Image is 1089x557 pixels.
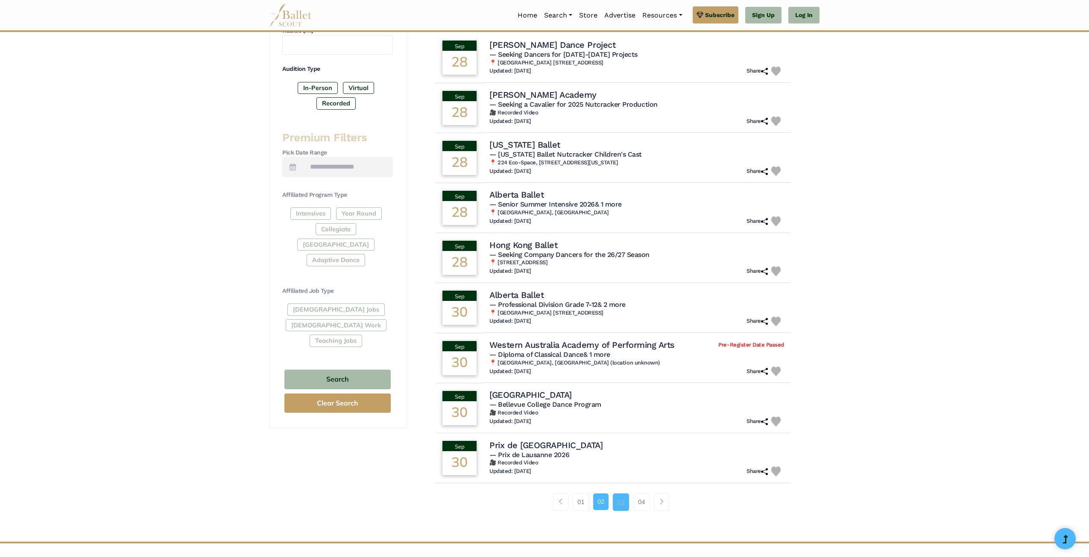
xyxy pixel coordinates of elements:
[316,97,356,109] label: Recorded
[282,287,393,295] h4: Affiliated Job Type
[442,151,477,175] div: 28
[489,259,784,266] h6: 📍 [STREET_ADDRESS]
[282,191,393,199] h4: Affiliated Program Type
[489,350,610,359] span: — Diploma of Classical Dance
[489,200,622,208] span: — Senior Summer Intensive 2026
[489,468,531,475] h6: Updated: [DATE]
[489,159,784,166] h6: 📍 224 Eco-Space, [STREET_ADDRESS][US_STATE]
[489,59,784,67] h6: 📍 [GEOGRAPHIC_DATA] [STREET_ADDRESS]
[788,7,820,24] a: Log In
[489,339,675,350] h4: Western Australia Academy of Performing Arts
[746,118,768,125] h6: Share
[746,368,768,375] h6: Share
[514,6,541,24] a: Home
[489,359,784,367] h6: 📍 [GEOGRAPHIC_DATA], [GEOGRAPHIC_DATA] (location unknown)
[442,391,477,401] div: Sep
[489,39,615,50] h4: [PERSON_NAME] Dance Project
[282,131,393,145] h3: Premium Filters
[489,239,557,251] h4: Hong Kong Ballet
[442,341,477,351] div: Sep
[489,168,531,175] h6: Updated: [DATE]
[489,251,650,259] span: — Seeking Company Dancers for the 26/27 Season
[746,318,768,325] h6: Share
[442,451,477,475] div: 30
[442,141,477,151] div: Sep
[442,241,477,251] div: Sep
[284,370,391,390] button: Search
[489,459,784,467] h6: 🎥 Recorded Video
[595,200,622,208] a: & 1 more
[746,268,768,275] h6: Share
[442,91,477,101] div: Sep
[442,351,477,375] div: 30
[746,67,768,75] h6: Share
[633,493,650,510] a: 04
[593,493,609,510] a: 02
[282,65,393,73] h4: Audition Type
[442,101,477,125] div: 28
[705,10,735,20] span: Subscribe
[442,41,477,51] div: Sep
[489,368,531,375] h6: Updated: [DATE]
[489,409,784,417] h6: 🎥 Recorded Video
[639,6,685,24] a: Resources
[583,350,610,359] a: & 1 more
[489,440,603,451] h4: Prix de [GEOGRAPHIC_DATA]
[489,118,531,125] h6: Updated: [DATE]
[489,209,784,216] h6: 📍 [GEOGRAPHIC_DATA], [GEOGRAPHIC_DATA]
[697,10,703,20] img: gem.svg
[442,51,477,75] div: 28
[442,251,477,275] div: 28
[489,389,572,400] h4: [GEOGRAPHIC_DATA]
[489,218,531,225] h6: Updated: [DATE]
[442,401,477,425] div: 30
[489,150,642,158] span: — [US_STATE] Ballet Nutcracker Children's Cast
[489,100,658,108] span: — Seeking a Cavalier for 2025 Nutcracker Production
[489,289,544,300] h4: Alberta Ballet
[489,400,601,408] span: — Bellevue College Dance Program
[282,149,393,157] h4: Pick Date Range
[489,318,531,325] h6: Updated: [DATE]
[746,418,768,425] h6: Share
[442,191,477,201] div: Sep
[442,301,477,325] div: 30
[746,468,768,475] h6: Share
[718,341,784,349] span: Pre-Register Date Passed
[442,291,477,301] div: Sep
[489,300,626,309] span: — Professional Division Grade 7-12
[541,6,576,24] a: Search
[489,67,531,75] h6: Updated: [DATE]
[597,300,626,309] a: & 2 more
[553,493,674,510] nav: Page navigation example
[489,189,544,200] h4: Alberta Ballet
[442,441,477,451] div: Sep
[489,451,569,459] span: — Prix de Lausanne 2026
[489,109,784,117] h6: 🎥 Recorded Video
[745,7,782,24] a: Sign Up
[489,268,531,275] h6: Updated: [DATE]
[746,168,768,175] h6: Share
[576,6,601,24] a: Store
[489,89,597,100] h4: [PERSON_NAME] Academy
[343,82,374,94] label: Virtual
[489,418,531,425] h6: Updated: [DATE]
[601,6,639,24] a: Advertise
[489,309,784,317] h6: 📍 [GEOGRAPHIC_DATA] [STREET_ADDRESS]
[693,6,738,23] a: Subscribe
[489,50,638,58] span: — Seeking Dancers for [DATE]-[DATE] Projects
[573,493,589,510] a: 01
[284,394,391,413] button: Clear Search
[489,139,560,150] h4: [US_STATE] Ballet
[613,493,629,510] a: 03
[442,201,477,225] div: 28
[298,82,338,94] label: In-Person
[746,218,768,225] h6: Share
